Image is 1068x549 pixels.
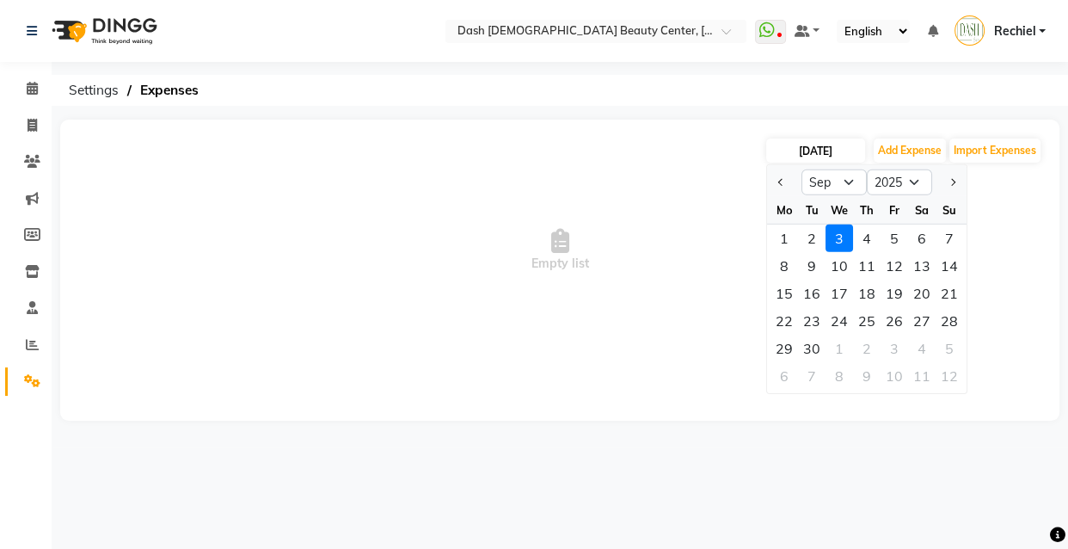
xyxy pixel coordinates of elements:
[908,307,936,335] div: 27
[881,362,908,390] div: Friday, October 10, 2025
[770,252,798,280] div: 8
[766,139,865,163] input: PLACEHOLDER.DATE
[798,280,826,307] div: 16
[908,280,936,307] div: Saturday, September 20, 2025
[798,225,826,252] div: Tuesday, September 2, 2025
[954,15,985,46] img: Rechiel
[908,225,936,252] div: 6
[798,362,826,390] div: 7
[853,335,881,362] div: 2
[853,225,881,252] div: Thursday, September 4, 2025
[936,362,963,390] div: Sunday, October 12, 2025
[908,335,936,362] div: 4
[826,307,853,335] div: Wednesday, September 24, 2025
[770,196,798,224] div: Mo
[993,22,1035,40] span: Rechiel
[881,335,908,362] div: Friday, October 3, 2025
[770,307,798,335] div: Monday, September 22, 2025
[853,252,881,280] div: Thursday, September 11, 2025
[853,307,881,335] div: Thursday, September 25, 2025
[853,225,881,252] div: 4
[874,139,946,163] button: Add Expense
[826,362,853,390] div: Wednesday, October 8, 2025
[826,252,853,280] div: Wednesday, September 10, 2025
[770,252,798,280] div: Monday, September 8, 2025
[44,7,162,55] img: logo
[936,335,963,362] div: 5
[881,362,908,390] div: 10
[853,280,881,307] div: 18
[774,169,789,196] button: Previous month
[936,307,963,335] div: Sunday, September 28, 2025
[770,280,798,307] div: 15
[853,335,881,362] div: Thursday, October 2, 2025
[936,307,963,335] div: 28
[881,335,908,362] div: 3
[798,307,826,335] div: Tuesday, September 23, 2025
[770,225,798,252] div: 1
[881,196,908,224] div: Fr
[936,362,963,390] div: 12
[60,75,127,106] span: Settings
[908,252,936,280] div: 13
[132,75,207,106] span: Expenses
[77,164,1042,336] span: Empty list
[826,196,853,224] div: We
[881,280,908,307] div: 19
[798,307,826,335] div: 23
[770,335,798,362] div: Monday, September 29, 2025
[801,170,867,195] select: Select month
[936,252,963,280] div: 14
[881,225,908,252] div: 5
[798,196,826,224] div: Tu
[881,307,908,335] div: Friday, September 26, 2025
[908,280,936,307] div: 20
[853,252,881,280] div: 11
[936,225,963,252] div: 7
[936,280,963,307] div: 21
[853,362,881,390] div: 9
[908,362,936,390] div: Saturday, October 11, 2025
[853,362,881,390] div: Thursday, October 9, 2025
[826,362,853,390] div: 8
[936,252,963,280] div: Sunday, September 14, 2025
[770,225,798,252] div: Monday, September 1, 2025
[770,362,798,390] div: 6
[826,252,853,280] div: 10
[867,170,932,195] select: Select year
[908,335,936,362] div: Saturday, October 4, 2025
[798,252,826,280] div: Tuesday, September 9, 2025
[798,335,826,362] div: Tuesday, September 30, 2025
[826,280,853,307] div: 17
[936,225,963,252] div: Sunday, September 7, 2025
[949,139,1040,163] button: Import Expenses
[826,225,853,252] div: 3
[936,335,963,362] div: Sunday, October 5, 2025
[881,280,908,307] div: Friday, September 19, 2025
[798,362,826,390] div: Tuesday, October 7, 2025
[798,335,826,362] div: 30
[936,196,963,224] div: Su
[798,252,826,280] div: 9
[881,225,908,252] div: Friday, September 5, 2025
[881,252,908,280] div: Friday, September 12, 2025
[908,307,936,335] div: Saturday, September 27, 2025
[826,225,853,252] div: Wednesday, September 3, 2025
[881,252,908,280] div: 12
[770,307,798,335] div: 22
[908,362,936,390] div: 11
[908,252,936,280] div: Saturday, September 13, 2025
[770,362,798,390] div: Monday, October 6, 2025
[826,335,853,362] div: Wednesday, October 1, 2025
[798,225,826,252] div: 2
[770,335,798,362] div: 29
[826,280,853,307] div: Wednesday, September 17, 2025
[908,225,936,252] div: Saturday, September 6, 2025
[881,307,908,335] div: 26
[936,280,963,307] div: Sunday, September 21, 2025
[798,280,826,307] div: Tuesday, September 16, 2025
[826,335,853,362] div: 1
[908,196,936,224] div: Sa
[826,307,853,335] div: 24
[853,280,881,307] div: Thursday, September 18, 2025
